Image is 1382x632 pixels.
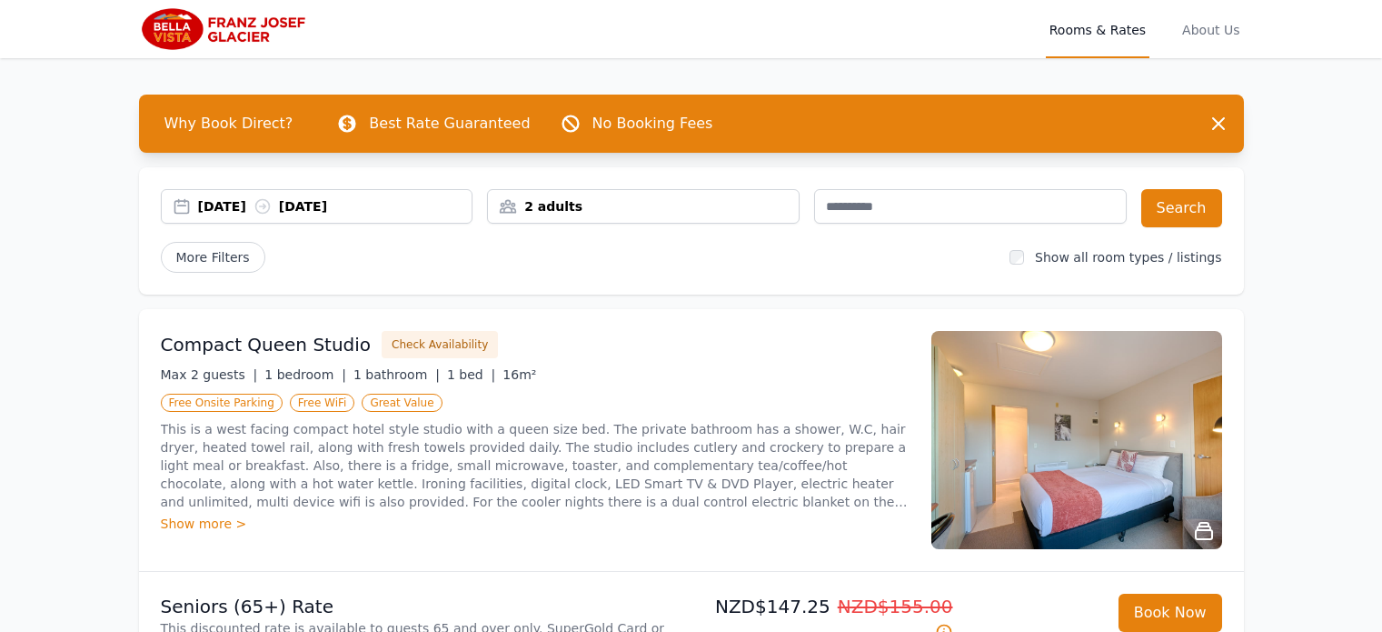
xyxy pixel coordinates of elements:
span: Great Value [362,394,442,412]
p: This is a west facing compact hotel style studio with a queen size bed. The private bathroom has ... [161,420,910,511]
span: 16m² [502,367,536,382]
span: More Filters [161,242,265,273]
button: Book Now [1119,594,1222,632]
label: Show all room types / listings [1035,250,1221,265]
button: Search [1141,189,1222,227]
span: 1 bathroom | [353,367,440,382]
div: Show more > [161,515,910,533]
span: Free Onsite Parking [161,394,283,412]
h3: Compact Queen Studio [161,332,372,357]
span: Max 2 guests | [161,367,258,382]
span: Why Book Direct? [150,105,308,142]
span: 1 bed | [447,367,495,382]
p: No Booking Fees [592,113,713,135]
span: NZD$155.00 [838,596,953,617]
div: [DATE] [DATE] [198,197,472,216]
div: 2 adults [488,197,799,216]
p: Best Rate Guaranteed [369,113,530,135]
button: Check Availability [382,331,498,358]
p: Seniors (65+) Rate [161,594,684,619]
img: Bella Vista Franz Josef Glacier [139,7,314,51]
span: 1 bedroom | [264,367,346,382]
span: Free WiFi [290,394,355,412]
